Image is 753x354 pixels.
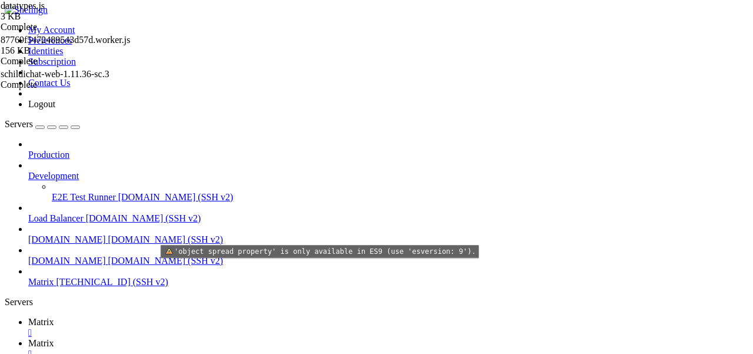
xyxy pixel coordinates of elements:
div: 156 KB [1,45,118,56]
span: 87769f5472489543d57d.worker.js [1,35,130,56]
x-row: Swap usage: 0% [5,65,599,75]
span: schildichat-web-1.11.36-sc.3 [1,69,109,79]
div: (16, 26) [84,265,89,275]
x-row: Last login: [DATE] from [TECHNICAL_ID] [5,255,599,265]
span: Расширенное поддержание безопасности (ESM) для Applications выключено. [5,135,334,144]
span: 7 дополнительных обновлений безопасности могут быть применены с помощью ESM Apps. [5,185,386,194]
x-row: Usage of /: 69.7% of 14.66GB Users logged in: 0 [5,45,599,55]
div: Complete [1,56,118,67]
span: Подробнее о включении службы ESM Apps at [URL][DOMAIN_NAME] [5,195,282,204]
x-row: System load: 0.19 Processes: 138 [5,35,599,45]
span: datatypes.js [1,1,118,22]
span: 87769f5472489543d57d.worker.js [1,35,130,45]
span: datatypes.js [1,1,45,11]
x-row: * Strictly confined Kubernetes makes edge and IoT secure. Learn how MicroK8s [5,85,599,95]
div: Complete [1,80,118,90]
x-row: Run 'do-release-upgrade' to upgrade to it. [5,225,599,235]
div: Complete [1,22,118,32]
span: Чтобы просмотреть дополнительные обновления выполните: apt list --upgradable [5,165,362,174]
x-row: Memory usage: 27% IPv4 address for ens18: [TECHNICAL_ID] [5,55,599,65]
span: 51 обновление может быть применено немедленно. [5,155,221,164]
div: 3 KB [1,11,118,22]
span: System information as of Вс 10 авг 2025 11:01:13 UTC [5,15,249,24]
x-row: root@server1:~# [5,265,599,275]
x-row: New release '24.04.3 LTS' available. [5,215,599,225]
x-row: just raised the bar for easy, resilient and secure K8s cluster deployment. [5,95,599,105]
x-row: [URL][DOMAIN_NAME] [5,115,599,125]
